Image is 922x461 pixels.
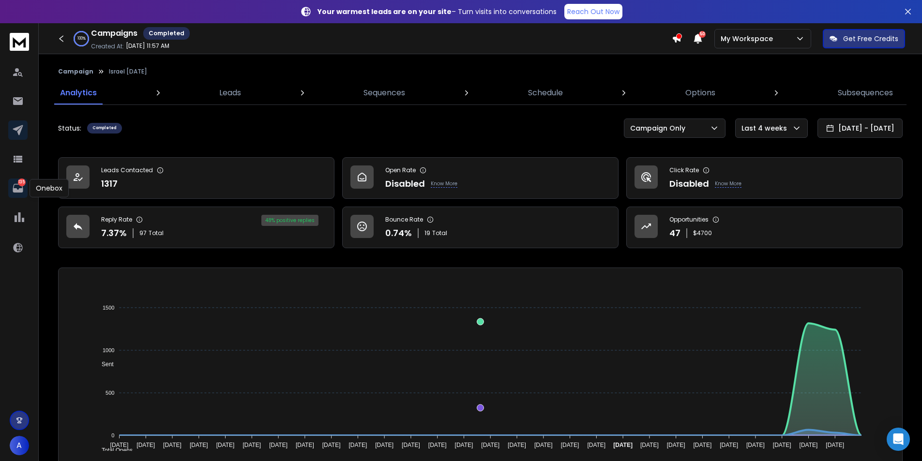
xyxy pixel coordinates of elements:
button: Campaign [58,68,93,75]
span: Total [149,229,164,237]
tspan: [DATE] [296,442,314,448]
tspan: [DATE] [190,442,208,448]
a: Reach Out Now [564,4,622,19]
tspan: [DATE] [561,442,579,448]
tspan: [DATE] [455,442,473,448]
tspan: 1000 [103,347,114,353]
tspan: [DATE] [640,442,659,448]
button: Get Free Credits [823,29,905,48]
p: Analytics [60,87,97,99]
p: Created At: [91,43,124,50]
tspan: [DATE] [242,442,261,448]
p: Get Free Credits [843,34,898,44]
tspan: 1500 [103,305,114,311]
p: Click Rate [669,166,699,174]
span: 97 [139,229,147,237]
a: Options [680,81,721,104]
span: 50 [699,31,706,38]
p: Reply Rate [101,216,132,223]
tspan: [DATE] [163,442,181,448]
tspan: 0 [111,432,114,438]
a: Leads Contacted1317 [58,157,334,199]
span: Total Opens [94,447,133,454]
img: logo [10,33,29,51]
tspan: [DATE] [348,442,367,448]
tspan: [DATE] [587,442,605,448]
p: Options [685,87,715,99]
h1: Campaigns [91,28,137,39]
p: Israel [DATE] [109,68,147,75]
p: 100 % [77,36,86,42]
a: 135 [8,178,28,198]
p: 0.74 % [385,226,412,240]
button: [DATE] - [DATE] [817,119,903,138]
p: Subsequences [838,87,893,99]
a: Analytics [54,81,103,104]
p: Last 4 weeks [741,123,791,133]
tspan: [DATE] [216,442,235,448]
p: Open Rate [385,166,416,174]
p: Reach Out Now [567,7,620,16]
p: Disabled [385,177,425,191]
a: Open RateDisabledKnow More [342,157,619,199]
p: – Turn visits into conversations [317,7,557,16]
p: Know More [715,180,741,188]
tspan: [DATE] [826,442,844,448]
p: Schedule [528,87,563,99]
tspan: 500 [106,390,114,396]
span: 19 [424,229,430,237]
span: Sent [94,361,114,368]
a: Click RateDisabledKnow More [626,157,903,199]
a: Bounce Rate0.74%19Total [342,207,619,248]
a: Sequences [358,81,411,104]
tspan: [DATE] [773,442,791,448]
tspan: [DATE] [746,442,765,448]
strong: Your warmest leads are on your site [317,7,452,16]
tspan: [DATE] [269,442,287,448]
p: Opportunities [669,216,709,223]
a: Leads [213,81,247,104]
p: Leads Contacted [101,166,153,174]
p: Campaign Only [630,123,689,133]
tspan: [DATE] [613,442,633,448]
p: [DATE] 11:57 AM [126,42,169,50]
p: 135 [18,178,26,186]
tspan: [DATE] [375,442,393,448]
tspan: [DATE] [136,442,155,448]
p: Status: [58,123,81,133]
a: Opportunities47$4700 [626,207,903,248]
p: 1317 [101,177,118,191]
button: A [10,436,29,455]
div: Onebox [30,179,69,197]
p: 7.37 % [101,226,127,240]
p: Sequences [363,87,405,99]
div: 48 % positive replies [261,215,318,226]
p: My Workspace [721,34,777,44]
tspan: [DATE] [508,442,526,448]
tspan: [DATE] [481,442,499,448]
p: $ 4700 [693,229,712,237]
div: Completed [143,27,190,40]
tspan: [DATE] [694,442,712,448]
p: Disabled [669,177,709,191]
p: Leads [219,87,241,99]
p: 47 [669,226,680,240]
div: Completed [87,123,122,134]
p: Know More [431,180,457,188]
tspan: [DATE] [322,442,341,448]
a: Reply Rate7.37%97Total48% positive replies [58,207,334,248]
tspan: [DATE] [667,442,685,448]
div: Open Intercom Messenger [887,428,910,451]
tspan: [DATE] [110,442,129,448]
p: Bounce Rate [385,216,423,223]
tspan: [DATE] [720,442,738,448]
tspan: [DATE] [534,442,553,448]
tspan: [DATE] [800,442,818,448]
tspan: [DATE] [402,442,420,448]
span: Total [432,229,447,237]
tspan: [DATE] [428,442,447,448]
a: Schedule [522,81,569,104]
a: Subsequences [832,81,899,104]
